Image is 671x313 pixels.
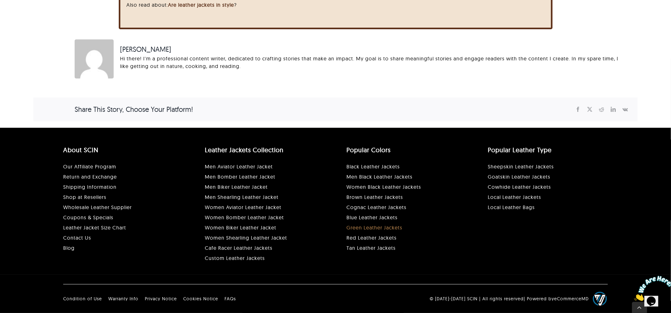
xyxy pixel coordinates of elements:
a: Leather Jackets Collection [205,146,284,154]
a: Wholesale Leather Supplier [63,204,132,210]
a: FAQs [225,296,236,302]
img: Chat attention grabber [3,3,42,28]
a: Coupons & Specials [63,214,113,221]
a: Shipping Information [63,184,117,190]
p: © [DATE]-[DATE] SCIN | All rights reserved| Powered by [430,291,608,307]
a: Green Leather Jackets [346,224,402,231]
a: Popular Colors [346,146,391,154]
a: Popular Leather Type [488,146,552,154]
a: Tan Leather Jackets [346,245,396,251]
a: Women Shearling Leather Jacket [205,235,287,241]
a: About SCIN [63,146,98,154]
a: eCommerceMD [554,296,589,302]
a: Blog [63,245,75,251]
a: Women Aviator Leather Jacket [205,204,281,210]
a: Men Black Leather Jackets [346,174,413,180]
a: Local Leather Goods and Accessories [488,204,535,210]
a: Local Leather Jackets [488,194,541,200]
a: Warranty Info [108,296,138,302]
a: Leather Jacket Size Chart [63,224,126,231]
a: Blue Leather Jackets [346,214,398,221]
a: Red Leather Jackets [346,235,397,241]
a: X [584,105,596,113]
a: Men Shearling Leather Jacket [205,194,278,200]
a: Sheepskin Leather Jackets [488,163,554,170]
div: Hi there! I'm a professional content writer, dedicated to crafting stories that make an impact. M... [120,55,628,70]
a: Brown Leather Jackets [346,194,403,200]
a: Our Affiliate Program [63,163,116,170]
img: Samantha L [75,39,114,78]
span: [PERSON_NAME] [120,44,628,55]
a: Black Leather Jackets [346,163,400,170]
a: Women Biker Leather Jacket [205,224,276,231]
a: Men Bomber Leather Jacket [205,174,275,180]
a: Cafe Racer Leather Jackets [205,245,272,251]
a: Facebook [572,105,584,113]
a: Contact Us [63,235,91,241]
a: Privacy Notice [145,296,177,302]
a: Cookies Notice [183,296,218,302]
a: Reddit [596,105,607,113]
a: Men Aviator Leather Jacket [205,163,273,170]
img: eCommerce builder by eCommerceMD [592,291,608,307]
a: LinkedIn [607,105,619,113]
iframe: chat widget [632,273,671,303]
a: Cognac Leather Jackets [346,204,406,210]
a: Women Black Leather Jackets [346,184,421,190]
a: Vk [619,105,631,113]
a: Custom Leather Jackets [205,255,265,261]
a: Condition of Use [63,296,102,302]
a: Shop at Resellers [63,194,106,200]
a: Are leather jackets in style [168,2,234,8]
a: Goatskin Leather Jackets [488,174,551,180]
p: Also read about: ? [126,1,544,9]
span: 1 [3,3,5,8]
a: Cowhide Leather Jackets [488,184,551,190]
h4: Share This Story, Choose Your Platform! [75,104,193,115]
a: Men Biker Leather Jacket [205,184,268,190]
a: Women Bomber Leather Jacket [205,214,284,221]
a: Return and Exchange [63,174,117,180]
